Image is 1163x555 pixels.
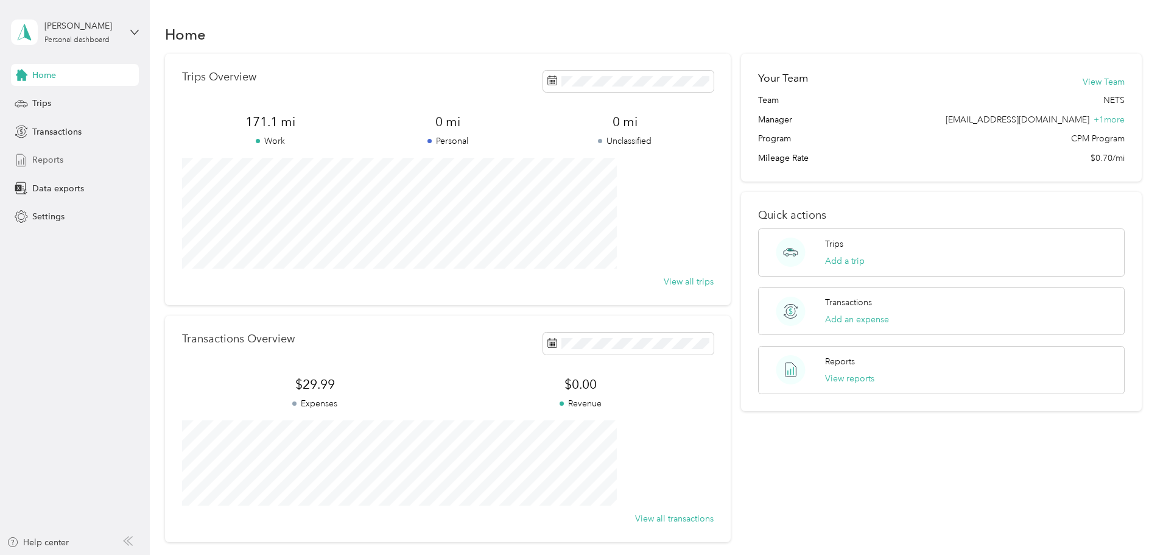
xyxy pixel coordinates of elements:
[32,69,56,82] span: Home
[32,182,84,195] span: Data exports
[1095,487,1163,555] iframe: Everlance-gr Chat Button Frame
[182,397,448,410] p: Expenses
[32,125,82,138] span: Transactions
[165,28,206,41] h1: Home
[1094,115,1125,125] span: + 1 more
[825,372,874,385] button: View reports
[182,135,359,147] p: Work
[1091,152,1125,164] span: $0.70/mi
[182,376,448,393] span: $29.99
[1103,94,1125,107] span: NETS
[536,113,714,130] span: 0 mi
[825,313,889,326] button: Add an expense
[1083,76,1125,88] button: View Team
[758,71,808,86] h2: Your Team
[825,296,872,309] p: Transactions
[448,376,713,393] span: $0.00
[182,333,295,345] p: Transactions Overview
[758,94,779,107] span: Team
[182,71,256,83] p: Trips Overview
[758,152,809,164] span: Mileage Rate
[825,355,855,368] p: Reports
[44,19,121,32] div: [PERSON_NAME]
[825,238,843,250] p: Trips
[758,209,1125,222] p: Quick actions
[664,275,714,288] button: View all trips
[448,397,713,410] p: Revenue
[32,210,65,223] span: Settings
[182,113,359,130] span: 171.1 mi
[32,154,63,166] span: Reports
[359,113,536,130] span: 0 mi
[758,132,791,145] span: Program
[635,512,714,525] button: View all transactions
[32,97,51,110] span: Trips
[758,113,792,126] span: Manager
[946,115,1089,125] span: [EMAIL_ADDRESS][DOMAIN_NAME]
[1071,132,1125,145] span: CPM Program
[7,536,69,549] button: Help center
[44,37,110,44] div: Personal dashboard
[359,135,536,147] p: Personal
[825,255,865,267] button: Add a trip
[536,135,714,147] p: Unclassified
